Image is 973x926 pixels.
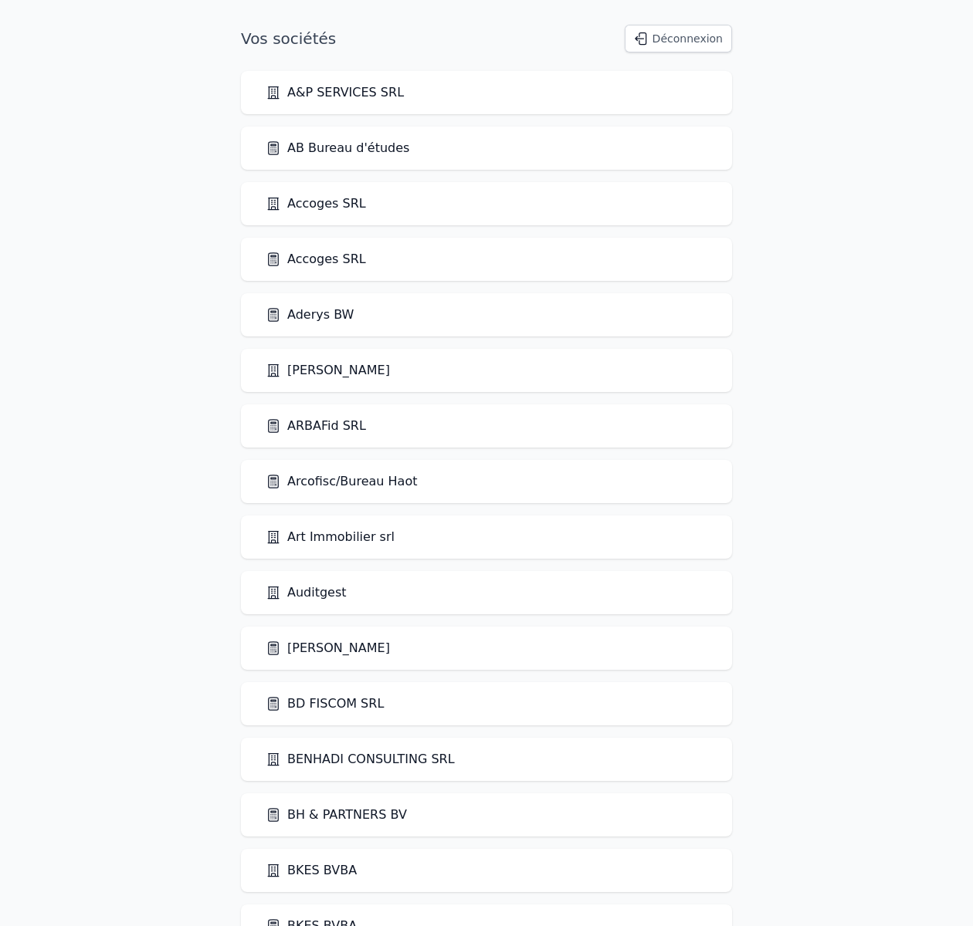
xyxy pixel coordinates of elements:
[266,583,347,602] a: Auditgest
[266,750,455,769] a: BENHADI CONSULTING SRL
[266,417,366,435] a: ARBAFid SRL
[266,361,390,380] a: [PERSON_NAME]
[266,83,404,102] a: A&P SERVICES SRL
[266,139,409,157] a: AB Bureau d'études
[266,639,390,657] a: [PERSON_NAME]
[266,472,417,491] a: Arcofisc/Bureau Haot
[241,28,336,49] h1: Vos sociétés
[266,806,407,824] a: BH & PARTNERS BV
[266,861,357,880] a: BKES BVBA
[625,25,732,52] button: Déconnexion
[266,306,354,324] a: Aderys BW
[266,194,366,213] a: Accoges SRL
[266,250,366,269] a: Accoges SRL
[266,694,384,713] a: BD FISCOM SRL
[266,528,395,546] a: Art Immobilier srl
